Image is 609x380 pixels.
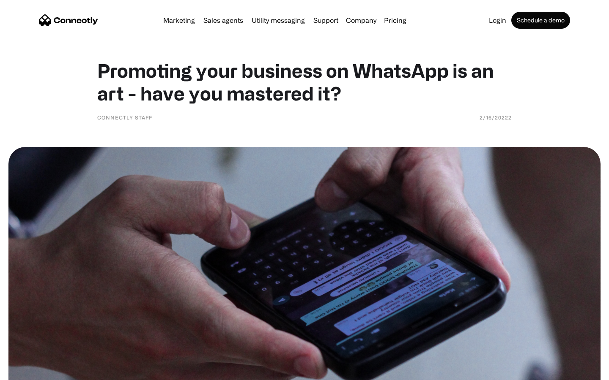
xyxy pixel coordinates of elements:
ul: Language list [17,365,51,377]
div: 2/16/20222 [480,113,512,122]
a: Pricing [381,17,410,24]
a: Schedule a demo [511,12,570,29]
a: Utility messaging [248,17,308,24]
aside: Language selected: English [8,365,51,377]
a: Login [486,17,510,24]
div: Company [346,14,376,26]
div: Connectly Staff [97,113,152,122]
a: Support [310,17,342,24]
a: Marketing [160,17,198,24]
h1: Promoting your business on WhatsApp is an art - have you mastered it? [97,59,512,105]
a: Sales agents [200,17,247,24]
